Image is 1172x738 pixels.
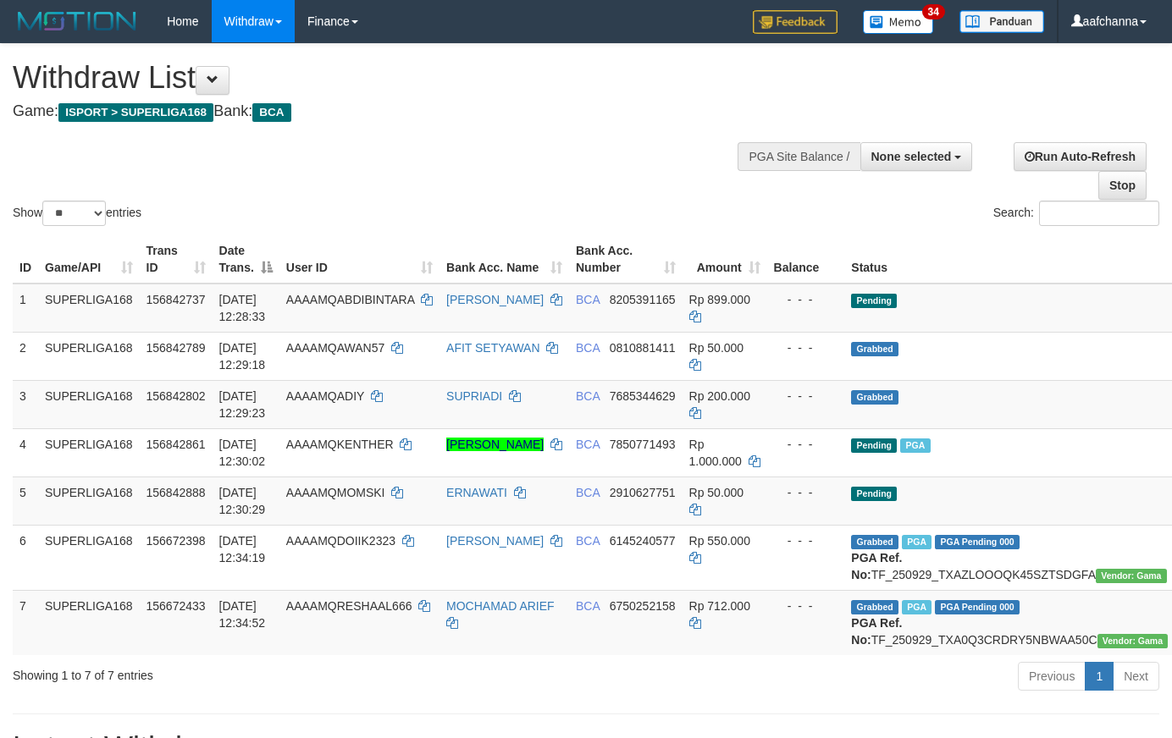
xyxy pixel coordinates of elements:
span: Grabbed [851,600,898,614]
select: Showentries [42,201,106,226]
div: - - - [774,388,838,405]
div: - - - [774,598,838,614]
div: Showing 1 to 7 of 7 entries [13,660,476,684]
img: panduan.png [959,10,1044,33]
a: Run Auto-Refresh [1014,142,1147,171]
a: 1 [1085,662,1114,691]
td: SUPERLIGA168 [38,476,140,525]
span: 156842861 [146,438,206,451]
span: Copy 8205391165 to clipboard [610,293,676,306]
td: SUPERLIGA168 [38,332,140,380]
td: 2 [13,332,38,380]
span: BCA [576,341,600,355]
td: 6 [13,525,38,590]
a: SUPRIADI [446,389,502,403]
span: [DATE] 12:34:19 [219,534,266,565]
span: Copy 7850771493 to clipboard [610,438,676,451]
span: Copy 7685344629 to clipboard [610,389,676,403]
span: BCA [576,534,600,548]
h4: Game: Bank: [13,103,765,120]
th: User ID: activate to sort column ascending [279,235,439,284]
span: ISPORT > SUPERLIGA168 [58,103,213,122]
span: Marked by aafsoycanthlai [902,535,932,549]
span: AAAAMQAWAN57 [286,341,384,355]
span: PGA Pending [935,535,1020,549]
span: Rp 550.000 [689,534,750,548]
span: BCA [576,486,600,499]
span: 156842802 [146,389,206,403]
a: Previous [1018,662,1086,691]
span: AAAAMQADIY [286,389,364,403]
td: SUPERLIGA168 [38,284,140,333]
td: SUPERLIGA168 [38,380,140,428]
button: None selected [860,142,973,171]
b: PGA Ref. No: [851,551,902,581]
span: None selected [871,150,952,163]
span: Rp 1.000.000 [689,438,742,468]
td: SUPERLIGA168 [38,590,140,655]
span: [DATE] 12:29:23 [219,389,266,420]
span: Pending [851,294,897,308]
label: Show entries [13,201,141,226]
span: [DATE] 12:28:33 [219,293,266,323]
div: - - - [774,291,838,308]
span: 156842888 [146,486,206,499]
a: [PERSON_NAME] [446,293,544,306]
td: SUPERLIGA168 [38,428,140,476]
span: Pending [851,487,897,501]
input: Search: [1039,201,1159,226]
a: [PERSON_NAME] [446,534,544,548]
td: 7 [13,590,38,655]
span: Pending [851,438,897,453]
td: 5 [13,476,38,525]
span: 156672433 [146,599,206,613]
a: Next [1113,662,1159,691]
span: Grabbed [851,535,898,549]
td: 1 [13,284,38,333]
td: 4 [13,428,38,476]
span: AAAAMQMOMSKI [286,486,385,499]
span: [DATE] 12:29:18 [219,341,266,372]
h1: Withdraw List [13,61,765,95]
td: SUPERLIGA168 [38,525,140,590]
span: BCA [576,389,600,403]
span: 156842737 [146,293,206,306]
th: Bank Acc. Name: activate to sort column ascending [439,235,569,284]
span: Marked by aafsoycanthlai [902,600,932,614]
th: Bank Acc. Number: activate to sort column ascending [569,235,683,284]
span: Copy 6750252158 to clipboard [610,599,676,613]
label: Search: [993,201,1159,226]
span: Vendor URL: https://trx31.1velocity.biz [1097,634,1169,648]
img: Button%20Memo.svg [863,10,934,34]
span: Marked by aafchhiseyha [900,438,930,453]
span: BCA [252,103,290,122]
span: [DATE] 12:34:52 [219,599,266,630]
img: MOTION_logo.png [13,8,141,34]
span: BCA [576,599,600,613]
div: - - - [774,436,838,453]
span: Grabbed [851,342,898,356]
span: Rp 50.000 [689,486,744,499]
span: 156842789 [146,341,206,355]
div: PGA Site Balance / [738,142,860,171]
span: BCA [576,293,600,306]
a: [PERSON_NAME] [446,438,544,451]
a: ERNAWATI [446,486,507,499]
span: Copy 6145240577 to clipboard [610,534,676,548]
div: - - - [774,532,838,549]
b: PGA Ref. No: [851,616,902,647]
th: ID [13,235,38,284]
span: AAAAMQKENTHER [286,438,394,451]
td: 3 [13,380,38,428]
span: Grabbed [851,390,898,405]
a: AFIT SETYAWAN [446,341,539,355]
span: [DATE] 12:30:02 [219,438,266,468]
img: Feedback.jpg [753,10,838,34]
span: 156672398 [146,534,206,548]
div: - - - [774,484,838,501]
span: Rp 200.000 [689,389,750,403]
span: Rp 899.000 [689,293,750,306]
span: BCA [576,438,600,451]
span: Vendor URL: https://trx31.1velocity.biz [1096,569,1167,583]
span: AAAAMQABDIBINTARA [286,293,414,306]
